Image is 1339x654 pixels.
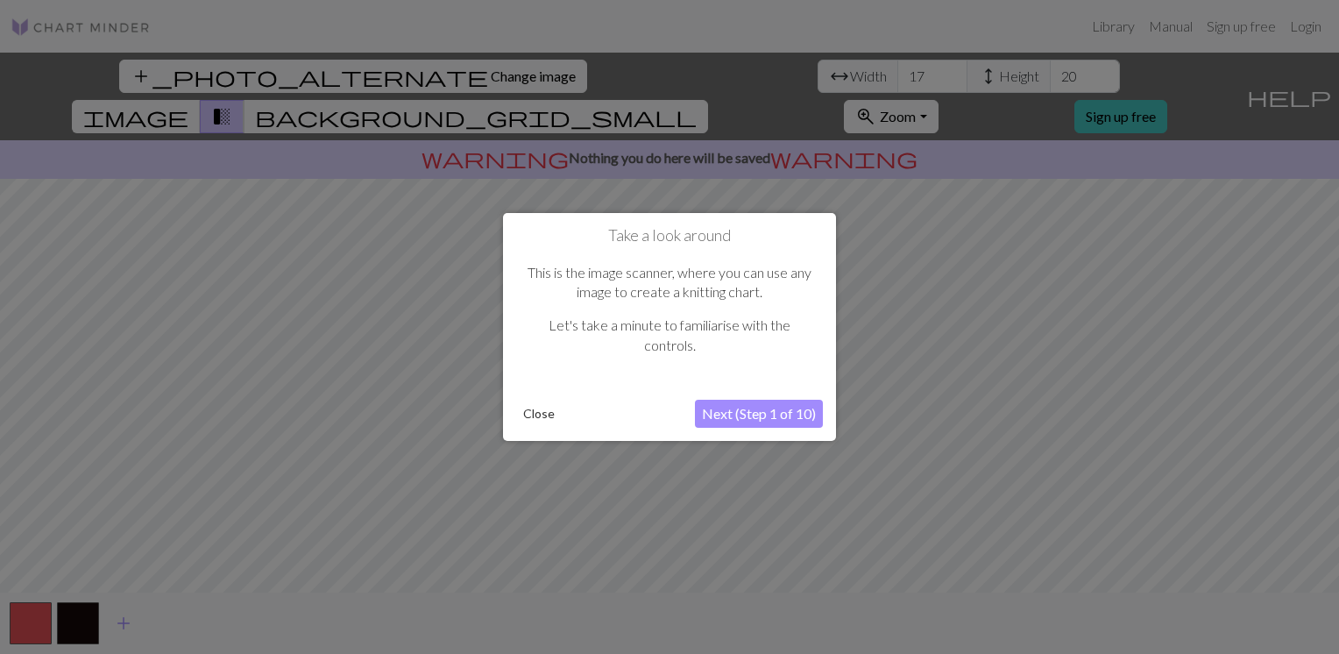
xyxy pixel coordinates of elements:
div: Take a look around [503,213,836,441]
p: Let's take a minute to familiarise with the controls. [525,316,814,355]
p: This is the image scanner, where you can use any image to create a knitting chart. [525,263,814,302]
h1: Take a look around [516,226,823,245]
button: Close [516,401,562,427]
button: Next (Step 1 of 10) [695,400,823,428]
